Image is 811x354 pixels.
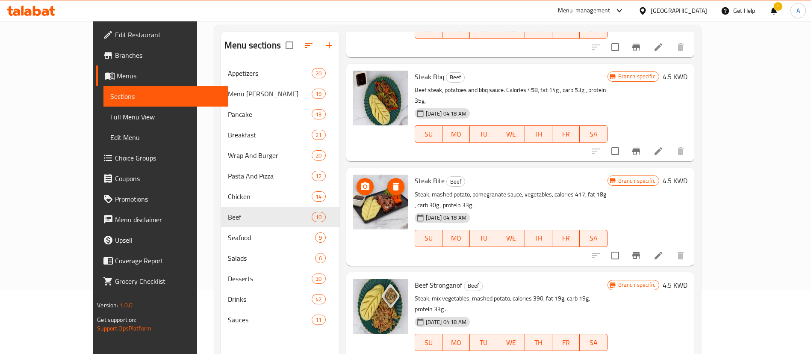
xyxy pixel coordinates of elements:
span: Get support on: [97,314,136,325]
span: SA [583,336,604,349]
button: FR [552,125,580,143]
span: 10 [312,213,325,221]
div: Pasta And Pizza [228,171,312,181]
button: SU [415,334,442,351]
span: Select to update [606,247,624,265]
div: Beef [464,281,483,291]
button: SA [580,334,607,351]
span: TU [473,336,494,349]
span: Desserts [228,274,312,284]
button: WE [497,125,525,143]
span: Select to update [606,142,624,160]
button: delete image [387,178,404,195]
div: Appetizers20 [221,63,339,83]
span: WE [501,128,521,140]
span: MO [446,128,466,140]
div: Menu Faisal Almutawaa [228,89,312,99]
span: 42 [312,295,325,303]
a: Menu disclaimer [96,209,228,230]
button: Add section [319,35,339,56]
span: 11 [312,316,325,324]
div: Menu [PERSON_NAME]19 [221,83,339,104]
span: FR [556,232,576,244]
span: Branches [115,50,221,60]
div: Chicken14 [221,186,339,207]
span: Coupons [115,173,221,184]
a: Edit Menu [103,127,228,148]
span: 1.0.0 [120,300,133,311]
h6: 4.5 KWD [663,71,687,83]
button: upload picture [357,178,374,195]
span: TU [473,128,494,140]
span: 19 [312,90,325,98]
span: Branch specific [615,72,659,80]
div: Beef [446,176,465,187]
span: Menu disclaimer [115,214,221,225]
a: Sections [103,86,228,107]
span: SU [419,336,439,349]
a: Promotions [96,189,228,209]
a: Choice Groups [96,148,228,168]
span: SA [583,232,604,244]
div: items [312,294,325,304]
span: Promotions [115,194,221,204]
div: items [312,315,325,325]
p: Steak, mashed potato, pomegranate sauce, vegetables, calories 417, fat 18g , carb 30g , protein 3... [415,189,608,211]
div: items [312,109,325,119]
span: Seafood [228,232,315,243]
span: Version: [97,300,118,311]
div: Sauces11 [221,309,339,330]
span: 21 [312,131,325,139]
h6: 4.5 KWD [663,175,687,187]
span: Menu [PERSON_NAME] [228,89,312,99]
span: 9 [316,234,325,242]
span: [DATE] 04:18 AM [422,318,470,326]
span: TH [528,24,549,36]
div: Menu-management [558,6,610,16]
span: WE [501,336,521,349]
div: items [315,253,326,263]
span: SU [419,232,439,244]
span: Breakfast [228,130,312,140]
img: Steak Bbq [353,71,408,125]
span: MO [446,336,466,349]
span: 30 [312,275,325,283]
span: WE [501,232,521,244]
span: Edit Restaurant [115,30,221,40]
span: Choice Groups [115,153,221,163]
span: 14 [312,193,325,201]
span: 20 [312,152,325,160]
button: TU [470,125,497,143]
div: Chicken [228,191,312,202]
button: WE [497,230,525,247]
button: TU [470,230,497,247]
div: Pancake [228,109,312,119]
button: FR [552,230,580,247]
div: items [312,212,325,222]
span: Appetizers [228,68,312,78]
span: SU [419,128,439,140]
p: Beef steak, potatoes and bbq sauce. Calories 458, fat 14g , carb 53g , protein 35g. [415,85,608,106]
span: 20 [312,69,325,77]
button: TH [525,334,552,351]
span: Beef [228,212,312,222]
span: FR [556,128,576,140]
div: Salads6 [221,248,339,268]
div: Seafood9 [221,227,339,248]
button: delete [670,141,691,161]
button: SA [580,230,607,247]
button: Branch-specific-item [626,37,646,57]
a: Branches [96,45,228,65]
a: Menus [96,65,228,86]
div: items [312,191,325,202]
div: Drinks [228,294,312,304]
span: Select to update [606,38,624,56]
span: Grocery Checklist [115,276,221,286]
span: Upsell [115,235,221,245]
span: FR [556,336,576,349]
span: Branch specific [615,177,659,185]
span: [DATE] 04:18 AM [422,214,470,222]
